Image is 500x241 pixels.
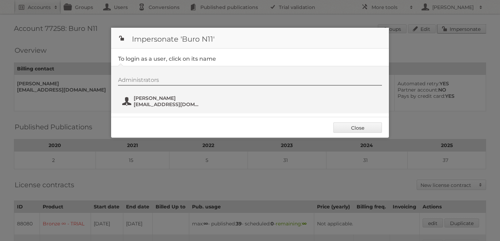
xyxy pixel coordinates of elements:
[111,28,389,49] h1: Impersonate 'Buro N11'
[122,94,203,108] button: [PERSON_NAME] [EMAIL_ADDRESS][DOMAIN_NAME]
[118,77,382,86] div: Administrators
[118,55,216,62] legend: To login as a user, click on its name
[134,95,201,101] span: [PERSON_NAME]
[333,122,382,133] a: Close
[134,101,201,107] span: [EMAIL_ADDRESS][DOMAIN_NAME]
